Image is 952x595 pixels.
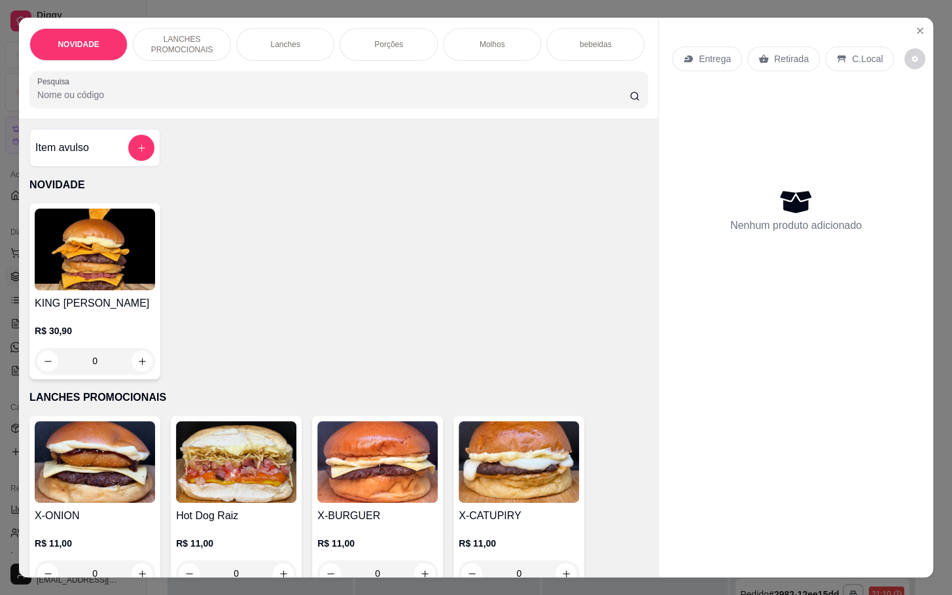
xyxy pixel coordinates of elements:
input: Pesquisa [37,88,629,101]
p: Porções [374,39,403,50]
img: product-image [176,421,296,503]
h4: KING [PERSON_NAME] [35,296,155,311]
button: decrease-product-quantity [461,563,482,584]
p: bebeidas [580,39,612,50]
h4: X-CATUPIRY [459,508,579,524]
img: product-image [317,421,438,503]
button: increase-product-quantity [132,350,152,371]
button: add-separate-item [128,135,154,161]
button: Close [909,20,930,41]
p: Nenhum produto adicionado [730,218,862,233]
p: R$ 11,00 [317,537,438,550]
h4: Hot Dog Raiz [176,508,296,524]
button: increase-product-quantity [414,563,435,584]
button: decrease-product-quantity [320,563,341,584]
button: decrease-product-quantity [37,350,58,371]
p: R$ 11,00 [459,537,579,550]
p: Retirada [774,52,809,65]
img: product-image [459,421,579,503]
button: increase-product-quantity [132,563,152,584]
img: product-image [35,209,155,290]
p: R$ 30,90 [35,324,155,337]
p: C.Local [852,52,883,65]
h4: X-BURGUER [317,508,438,524]
button: increase-product-quantity [555,563,576,584]
p: NOVIDADE [29,177,648,193]
p: R$ 11,00 [35,537,155,550]
p: LANCHES PROMOCIONAIS [144,34,220,55]
p: Lanches [270,39,300,50]
p: Molhos [480,39,505,50]
label: Pesquisa [37,76,74,87]
p: LANCHES PROMOCIONAIS [29,390,648,405]
h4: X-ONION [35,508,155,524]
p: Entrega [699,52,731,65]
img: product-image [35,421,155,503]
p: R$ 11,00 [176,537,296,550]
h4: Item avulso [35,140,89,156]
button: decrease-product-quantity [904,48,925,69]
p: NOVIDADE [58,39,99,50]
button: decrease-product-quantity [37,563,58,584]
